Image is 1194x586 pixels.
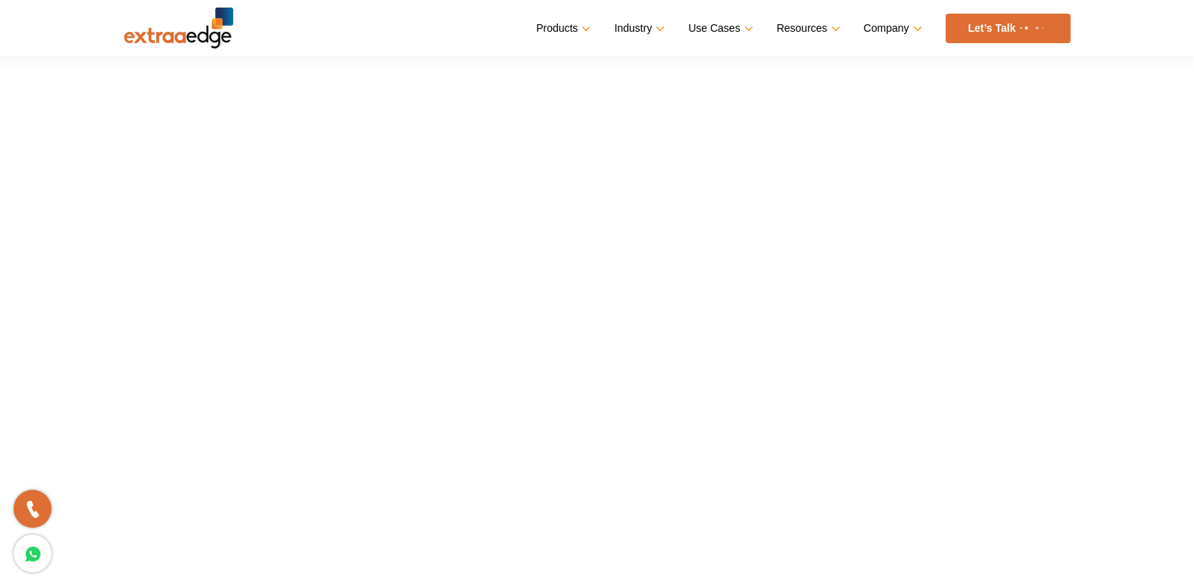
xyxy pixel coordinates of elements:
[536,17,588,39] a: Products
[777,17,837,39] a: Resources
[946,14,1071,43] a: Let’s Talk
[864,17,919,39] a: Company
[688,17,750,39] a: Use Cases
[614,17,662,39] a: Industry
